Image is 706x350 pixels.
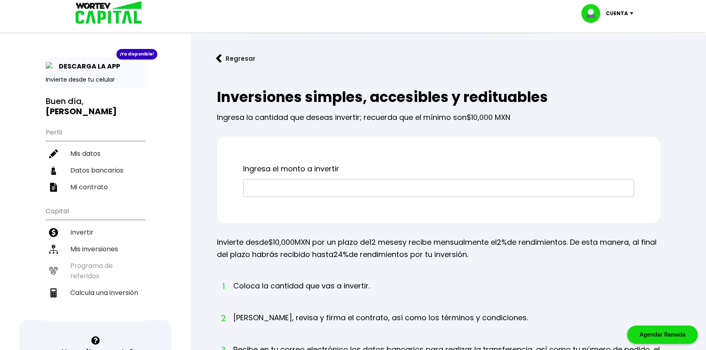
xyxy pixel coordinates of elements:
span: 12 meses [369,237,402,247]
a: Mis datos [46,145,145,162]
img: profile-image [581,4,606,23]
button: Regresar [204,48,268,69]
p: Invierte desde tu celular [46,75,145,84]
img: invertir-icon.b3b967d7.svg [49,228,58,237]
h3: Buen día, [46,96,145,117]
b: [PERSON_NAME] [46,106,117,117]
img: app-icon [46,62,55,71]
a: flecha izquierdaRegresar [204,48,693,69]
span: 24% [333,249,349,259]
p: DESCARGA LA APP [55,61,120,71]
img: icon-down [628,12,639,15]
div: ¡Ya disponible! [116,49,157,60]
img: datos-icon.10cf9172.svg [49,166,58,175]
span: 2% [497,237,507,247]
div: Agendar llamada [627,326,698,344]
h2: Inversiones simples, accesibles y redituables [217,89,660,105]
span: 2 [221,312,225,324]
img: calculadora-icon.17d418c4.svg [49,288,58,297]
img: editar-icon.952d3147.svg [49,149,58,158]
img: inversiones-icon.6695dc30.svg [49,245,58,254]
img: flecha izquierda [216,54,222,63]
li: Coloca la cantidad que vas a invertir. [233,280,370,307]
p: Cuenta [606,7,628,20]
a: Invertir [46,224,145,241]
a: Datos bancarios [46,162,145,179]
img: contrato-icon.f2db500c.svg [49,183,58,192]
p: Invierte desde MXN por un plazo de y recibe mensualmente el de rendimientos. De esta manera, al f... [217,236,660,261]
a: Mi contrato [46,179,145,195]
a: Mis inversiones [46,241,145,257]
ul: Perfil [46,123,145,195]
a: Calcula una inversión [46,284,145,301]
span: $10,000 MXN [467,112,510,122]
span: $10,000 [268,237,295,247]
li: [PERSON_NAME], revisa y firma el contrato, así como los términos y condiciones. [233,312,528,339]
p: Ingresa el monto a invertir [243,163,634,175]
p: Ingresa la cantidad que deseas invertir; recuerda que el mínimo son [217,105,660,124]
ul: Capital [46,202,145,321]
span: 1 [221,280,225,292]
